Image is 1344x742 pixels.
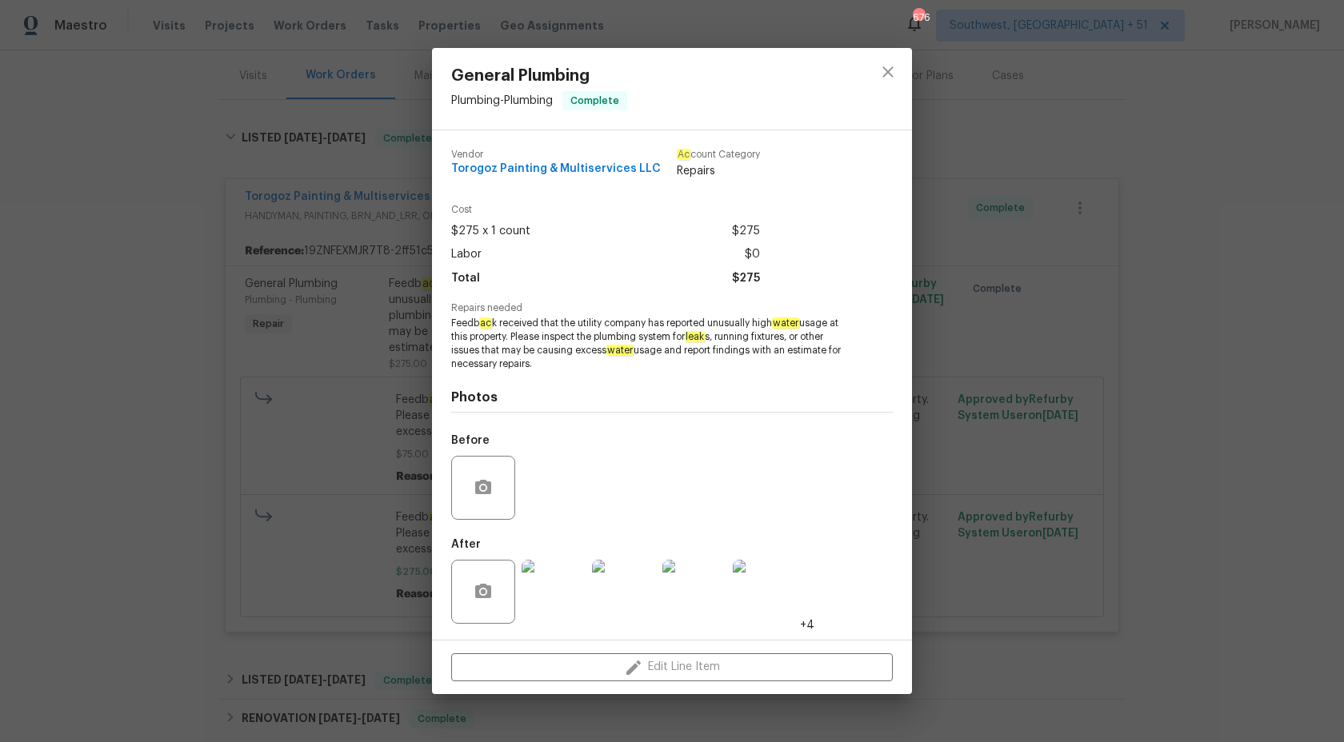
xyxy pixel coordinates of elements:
[451,205,760,215] span: Cost
[451,389,893,405] h4: Photos
[451,539,481,550] h5: After
[677,149,690,160] em: Ac
[800,617,814,633] span: +4
[451,303,893,313] span: Repairs needed
[451,150,661,160] span: Vendor
[677,150,760,160] span: count Category
[732,220,760,243] span: $275
[451,267,480,290] span: Total
[451,220,530,243] span: $275 x 1 count
[685,331,705,342] em: leak
[451,95,553,106] span: Plumbing - Plumbing
[913,10,924,26] div: 676
[451,317,849,370] span: Feedb k received that the utility company has reported unusually high usage at this property. Ple...
[677,163,760,179] span: Repairs
[869,53,907,91] button: close
[451,163,661,175] span: Torogoz Painting & Multiservices LLC
[451,435,490,446] h5: Before
[479,317,492,329] em: ac
[451,67,627,85] span: General Plumbing
[564,93,626,109] span: Complete
[451,243,482,266] span: Labor
[606,345,634,356] em: water
[732,267,760,290] span: $275
[772,317,799,329] em: water
[745,243,760,266] span: $0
